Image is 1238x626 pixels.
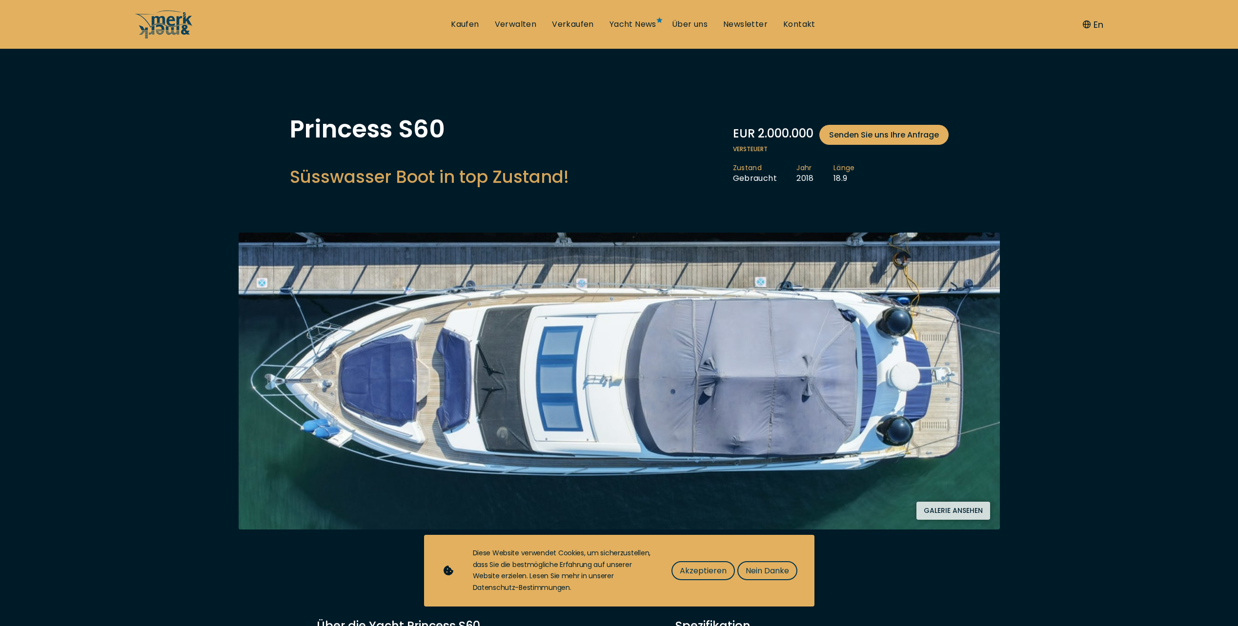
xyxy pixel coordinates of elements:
[829,129,939,141] span: Senden Sie uns Ihre Anfrage
[796,163,814,173] span: Jahr
[552,19,594,30] a: Verkaufen
[723,19,768,30] a: Newsletter
[609,19,656,30] a: Yacht News
[1083,18,1103,31] button: En
[680,565,727,577] span: Akzeptieren
[733,163,797,184] li: Gebraucht
[833,163,855,173] span: Länge
[733,145,949,154] span: Versteuert
[733,125,949,145] div: EUR 2.000.000
[671,561,735,580] button: Akzeptieren
[796,163,833,184] li: 2018
[495,19,537,30] a: Verwalten
[746,565,789,577] span: Nein Danke
[737,561,797,580] button: Nein Danke
[290,117,569,141] h1: Princess S60
[473,548,652,594] div: Diese Website verwendet Cookies, um sicherzustellen, dass Sie die bestmögliche Erfahrung auf unse...
[672,19,708,30] a: Über uns
[819,125,949,145] a: Senden Sie uns Ihre Anfrage
[833,163,874,184] li: 18.9
[290,165,569,189] h2: Süsswasser Boot in top Zustand!
[733,163,777,173] span: Zustand
[451,19,479,30] a: Kaufen
[783,19,815,30] a: Kontakt
[473,583,570,592] a: Datenschutz-Bestimmungen
[239,233,1000,529] img: Merk&Merk
[916,502,990,520] button: Galerie ansehen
